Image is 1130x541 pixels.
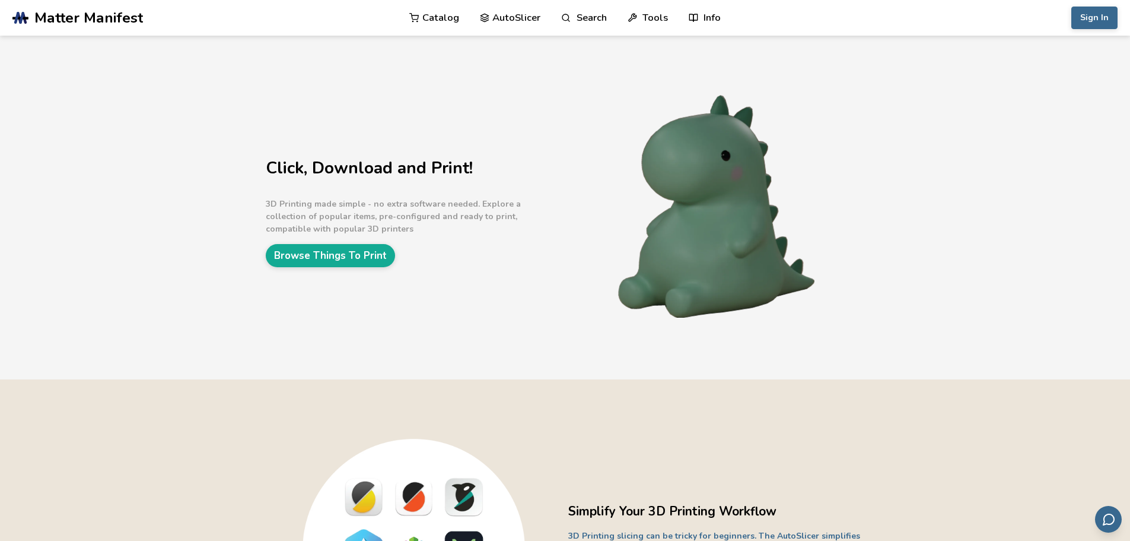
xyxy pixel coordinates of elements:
[266,159,562,178] h1: Click, Download and Print!
[568,502,865,521] h2: Simplify Your 3D Printing Workflow
[266,198,562,235] p: 3D Printing made simple - no extra software needed. Explore a collection of popular items, pre-co...
[1071,7,1118,29] button: Sign In
[266,244,395,267] a: Browse Things To Print
[1095,506,1122,533] button: Send feedback via email
[34,10,143,26] span: Matter Manifest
